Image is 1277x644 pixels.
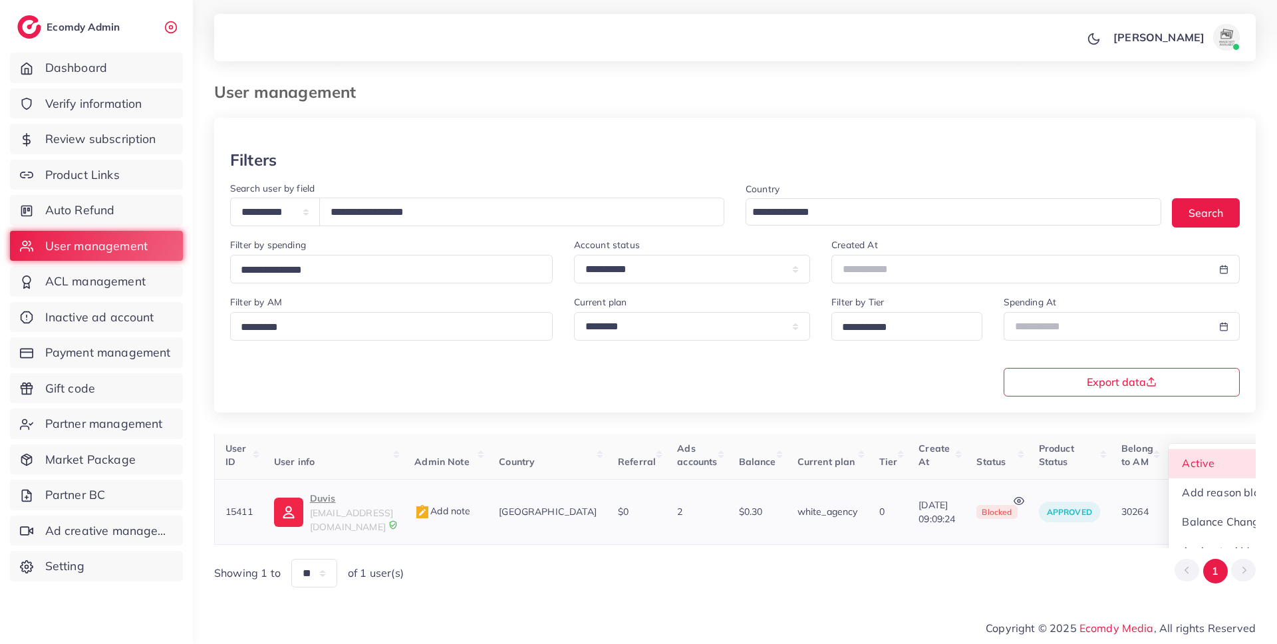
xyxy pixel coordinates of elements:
[45,95,142,112] span: Verify information
[10,444,183,475] a: Market Package
[10,408,183,439] a: Partner management
[414,504,430,520] img: admin_note.cdd0b510.svg
[230,255,553,283] div: Search for option
[236,260,535,281] input: Search for option
[1182,515,1265,528] span: Balance Change
[879,456,898,468] span: Tier
[47,21,123,33] h2: Ecomdy Admin
[274,456,315,468] span: User info
[1106,24,1245,51] a: [PERSON_NAME]avatar
[45,59,107,77] span: Dashboard
[618,506,629,518] span: $0
[310,507,393,532] span: [EMAIL_ADDRESS][DOMAIN_NAME]
[45,380,95,397] span: Gift code
[574,295,627,309] label: Current plan
[1172,198,1240,227] button: Search
[274,490,393,534] a: Duvis[EMAIL_ADDRESS][DOMAIN_NAME]
[10,551,183,581] a: Setting
[986,620,1256,636] span: Copyright © 2025
[797,456,855,468] span: Current plan
[797,506,858,518] span: white_agency
[746,198,1161,226] div: Search for option
[919,442,950,468] span: Create At
[10,337,183,368] a: Payment management
[1039,442,1074,468] span: Product Status
[45,238,148,255] span: User management
[10,302,183,333] a: Inactive ad account
[677,506,682,518] span: 2
[45,522,173,540] span: Ad creative management
[1047,507,1092,517] span: approved
[45,344,171,361] span: Payment management
[45,202,115,219] span: Auto Refund
[1154,620,1256,636] span: , All rights Reserved
[1087,377,1157,387] span: Export data
[831,312,982,341] div: Search for option
[10,160,183,190] a: Product Links
[10,88,183,119] a: Verify information
[10,53,183,83] a: Dashboard
[1175,559,1256,583] ul: Pagination
[10,124,183,154] a: Review subscription
[1004,295,1057,309] label: Spending At
[10,195,183,226] a: Auto Refund
[45,309,154,326] span: Inactive ad account
[748,202,1144,223] input: Search for option
[230,238,306,251] label: Filter by spending
[1113,29,1205,45] p: [PERSON_NAME]
[1004,368,1240,397] button: Export data
[10,516,183,546] a: Ad creative management
[45,130,156,148] span: Review subscription
[10,266,183,297] a: ACL management
[1182,544,1250,558] span: Assign to AM
[739,506,763,518] span: $0.30
[225,442,247,468] span: User ID
[230,182,315,195] label: Search user by field
[45,166,120,184] span: Product Links
[618,456,656,468] span: Referral
[225,506,253,518] span: 15411
[45,558,84,575] span: Setting
[45,415,163,432] span: Partner management
[274,498,303,527] img: ic-user-info.36bf1079.svg
[879,506,885,518] span: 0
[499,506,597,518] span: [GEOGRAPHIC_DATA]
[919,498,955,526] span: [DATE] 09:09:24
[17,15,41,39] img: logo
[739,456,776,468] span: Balance
[10,231,183,261] a: User management
[574,238,640,251] label: Account status
[230,150,277,170] h3: Filters
[45,451,136,468] span: Market Package
[499,456,535,468] span: Country
[388,520,398,530] img: 9CAL8B2pu8EFxCJHYAAAAldEVYdGRhdGU6Y3JlYXRlADIwMjItMTItMDlUMDQ6NTg6MzkrMDA6MDBXSlgLAAAAJXRFWHRkYXR...
[310,490,393,506] p: Duvis
[45,486,106,504] span: Partner BC
[45,273,146,290] span: ACL management
[1213,24,1240,51] img: avatar
[1182,456,1214,470] span: Active
[976,505,1017,520] span: blocked
[976,456,1006,468] span: Status
[746,182,780,196] label: Country
[214,82,366,102] h3: User management
[214,565,281,581] span: Showing 1 to
[1121,506,1149,518] span: 30264
[230,312,553,341] div: Search for option
[1079,621,1154,635] a: Ecomdy Media
[831,238,878,251] label: Created At
[10,373,183,404] a: Gift code
[17,15,123,39] a: logoEcomdy Admin
[230,295,282,309] label: Filter by AM
[837,317,964,338] input: Search for option
[414,456,470,468] span: Admin Note
[10,480,183,510] a: Partner BC
[414,505,470,517] span: Add note
[677,442,717,468] span: Ads accounts
[348,565,404,581] span: of 1 user(s)
[1182,486,1270,499] span: Add reason block
[831,295,884,309] label: Filter by Tier
[1121,442,1153,468] span: Belong to AM
[236,317,535,338] input: Search for option
[1203,559,1228,583] button: Go to page 1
